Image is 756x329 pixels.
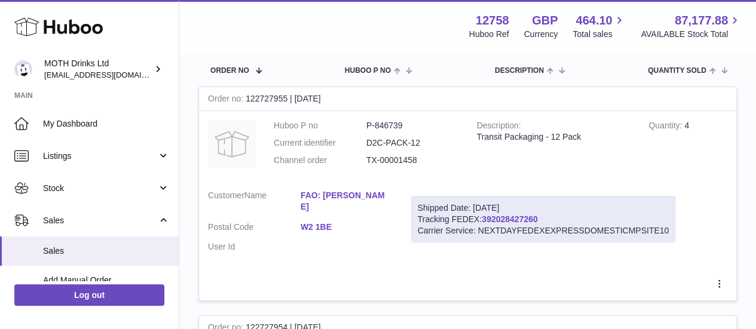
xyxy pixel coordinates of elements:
span: 87,177.88 [675,13,728,29]
span: Stock [43,183,157,194]
td: 4 [639,111,736,181]
span: Add Manual Order [43,275,170,286]
span: Sales [43,245,170,257]
img: no-photo.jpg [208,120,256,168]
div: Transit Packaging - 12 Pack [477,131,631,143]
span: Huboo P no [345,67,391,75]
span: Customer [208,190,244,200]
div: Currency [524,29,558,40]
strong: Order no [208,94,246,106]
span: Listings [43,150,157,162]
dt: Current identifier [274,137,366,149]
span: [EMAIL_ADDRESS][DOMAIN_NAME] [44,70,176,79]
strong: Quantity [648,121,684,133]
span: Sales [43,215,157,226]
div: MOTH Drinks Ltd [44,58,152,81]
span: Description [495,67,544,75]
span: Total sales [573,29,626,40]
a: 392028427260 [482,214,537,224]
span: My Dashboard [43,118,170,130]
dt: User Id [208,241,301,253]
dt: Channel order [274,155,366,166]
strong: GBP [532,13,558,29]
dt: Huboo P no [274,120,366,131]
a: FAO: [PERSON_NAME] [301,190,393,213]
span: Order No [210,67,249,75]
div: 122727955 | [DATE] [199,87,736,111]
dd: TX-00001458 [366,155,459,166]
dt: Postal Code [208,222,301,236]
dd: P-846739 [366,120,459,131]
div: Huboo Ref [469,29,509,40]
span: Quantity Sold [648,67,706,75]
a: W2 1BE [301,222,393,233]
img: orders@mothdrinks.com [14,60,32,78]
dt: Name [208,190,301,216]
dd: D2C-PACK-12 [366,137,459,149]
strong: 12758 [476,13,509,29]
span: 464.10 [576,13,612,29]
strong: Description [477,121,521,133]
div: Tracking FEDEX: [411,196,676,243]
a: 464.10 Total sales [573,13,626,40]
span: AVAILABLE Stock Total [641,29,742,40]
a: 87,177.88 AVAILABLE Stock Total [641,13,742,40]
div: Carrier Service: NEXTDAYFEDEXEXPRESSDOMESTICMPSITE10 [418,225,669,236]
a: Log out [14,284,164,306]
div: Shipped Date: [DATE] [418,202,669,214]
